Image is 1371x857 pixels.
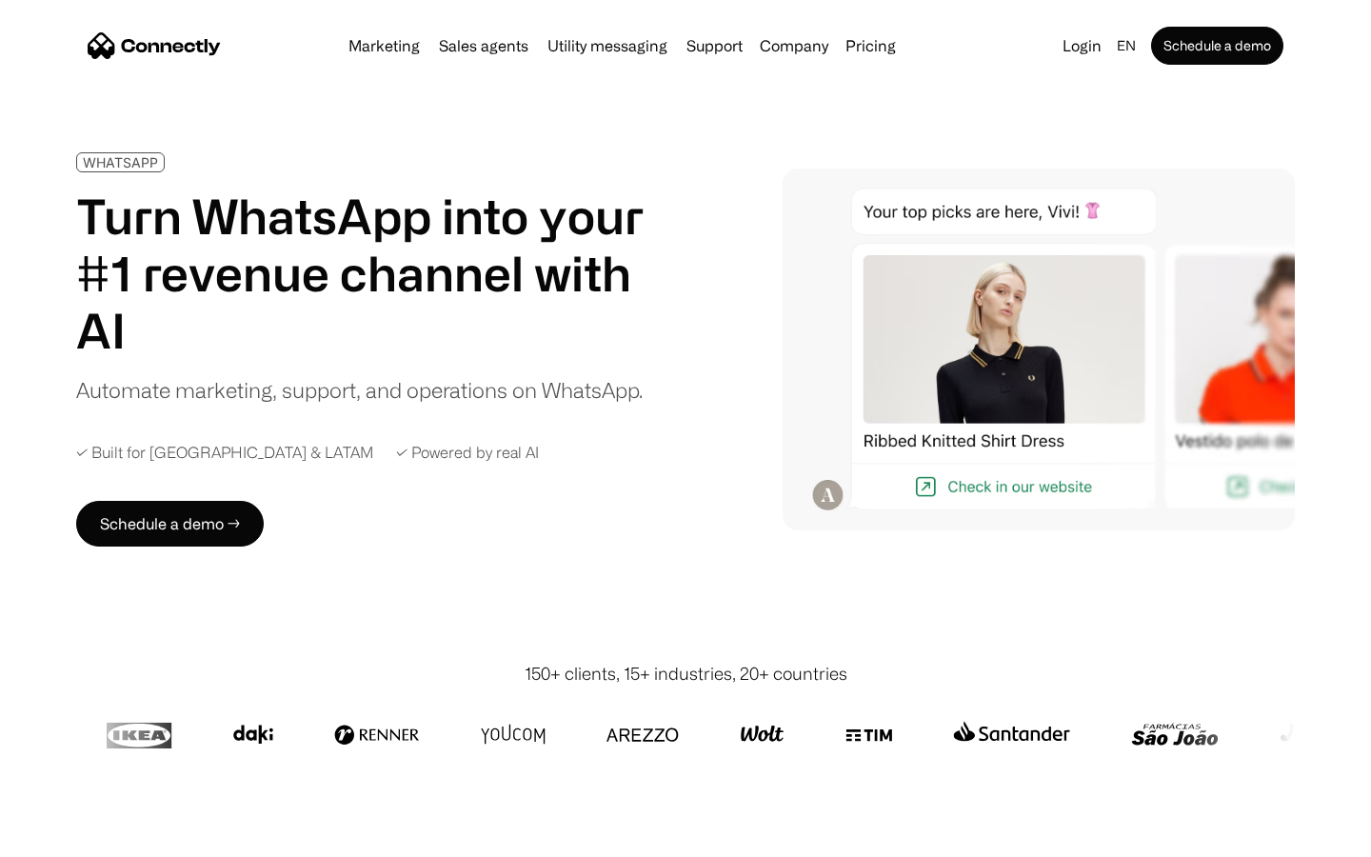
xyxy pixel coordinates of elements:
[1055,32,1109,59] a: Login
[760,32,828,59] div: Company
[76,444,373,462] div: ✓ Built for [GEOGRAPHIC_DATA] & LATAM
[341,38,427,53] a: Marketing
[838,38,904,53] a: Pricing
[76,374,643,406] div: Automate marketing, support, and operations on WhatsApp.
[679,38,750,53] a: Support
[76,188,666,359] h1: Turn WhatsApp into your #1 revenue channel with AI
[1151,27,1283,65] a: Schedule a demo
[76,501,264,547] a: Schedule a demo →
[1117,32,1136,59] div: en
[83,155,158,169] div: WHATSAPP
[19,822,114,850] aside: Language selected: English
[431,38,536,53] a: Sales agents
[38,824,114,850] ul: Language list
[525,661,847,687] div: 150+ clients, 15+ industries, 20+ countries
[396,444,539,462] div: ✓ Powered by real AI
[540,38,675,53] a: Utility messaging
